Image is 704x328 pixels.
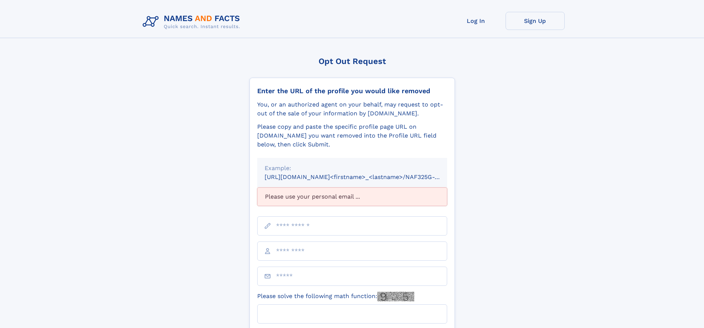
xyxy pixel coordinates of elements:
small: [URL][DOMAIN_NAME]<firstname>_<lastname>/NAF325G-xxxxxxxx [265,173,461,180]
label: Please solve the following math function: [257,292,414,301]
div: Enter the URL of the profile you would like removed [257,87,447,95]
a: Log In [446,12,506,30]
div: Please copy and paste the specific profile page URL on [DOMAIN_NAME] you want removed into the Pr... [257,122,447,149]
a: Sign Up [506,12,565,30]
div: Please use your personal email ... [257,187,447,206]
img: Logo Names and Facts [140,12,246,32]
div: You, or an authorized agent on your behalf, may request to opt-out of the sale of your informatio... [257,100,447,118]
div: Opt Out Request [249,57,455,66]
div: Example: [265,164,440,173]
